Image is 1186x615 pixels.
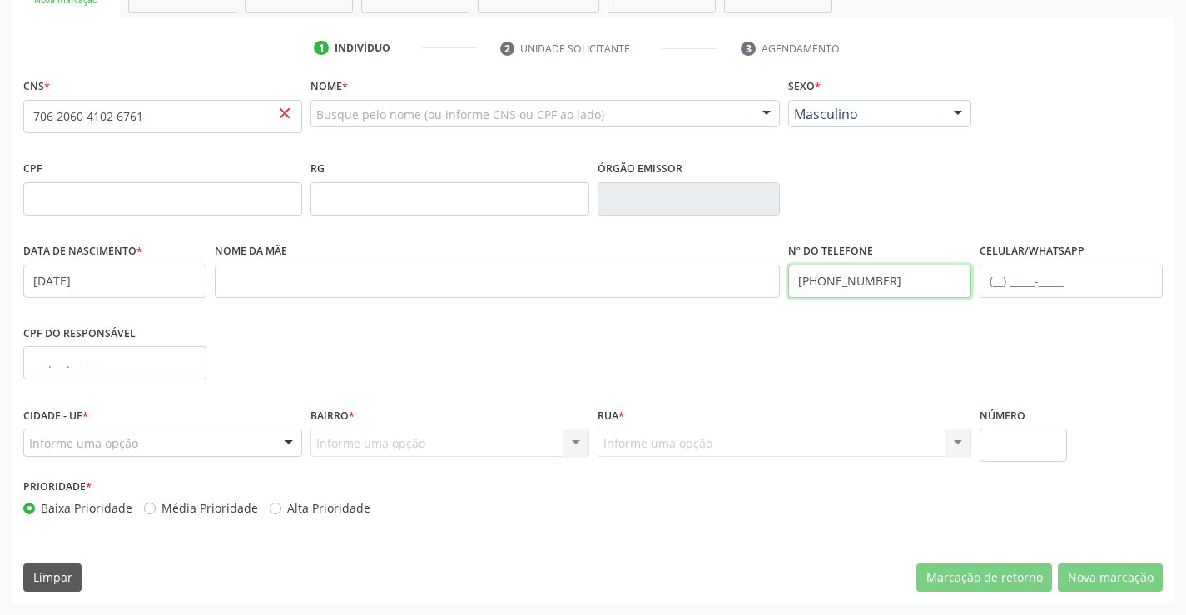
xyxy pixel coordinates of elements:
[598,156,682,182] label: Órgão emissor
[310,74,348,100] label: Nome
[23,321,136,347] label: CPF do responsável
[23,156,42,182] label: CPF
[916,563,1052,592] button: Marcação de retorno
[598,403,624,429] label: Rua
[23,346,206,379] input: ___.___.___-__
[23,474,92,499] label: Prioridade
[287,499,370,517] label: Alta Prioridade
[316,106,604,123] span: Busque pelo nome (ou informe CNS ou CPF ao lado)
[41,499,132,517] label: Baixa Prioridade
[23,239,142,265] label: Data de nascimento
[1058,563,1163,592] button: Nova marcação
[980,239,1084,265] label: Celular/WhatsApp
[788,74,821,100] label: Sexo
[980,403,1025,429] label: Número
[161,499,258,517] label: Média Prioridade
[788,265,971,298] input: (__) _____-_____
[275,104,294,122] span: close
[310,156,325,182] label: RG
[23,74,50,100] label: CNS
[310,403,355,429] label: Bairro
[980,265,1163,298] input: (__) _____-_____
[23,403,88,429] label: Cidade - UF
[314,41,329,56] div: 1
[794,106,937,122] span: Masculino
[335,41,390,56] div: Indivíduo
[23,265,206,298] input: __/__/____
[215,239,287,265] label: Nome da mãe
[29,434,138,452] span: Informe uma opção
[788,239,873,265] label: Nº do Telefone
